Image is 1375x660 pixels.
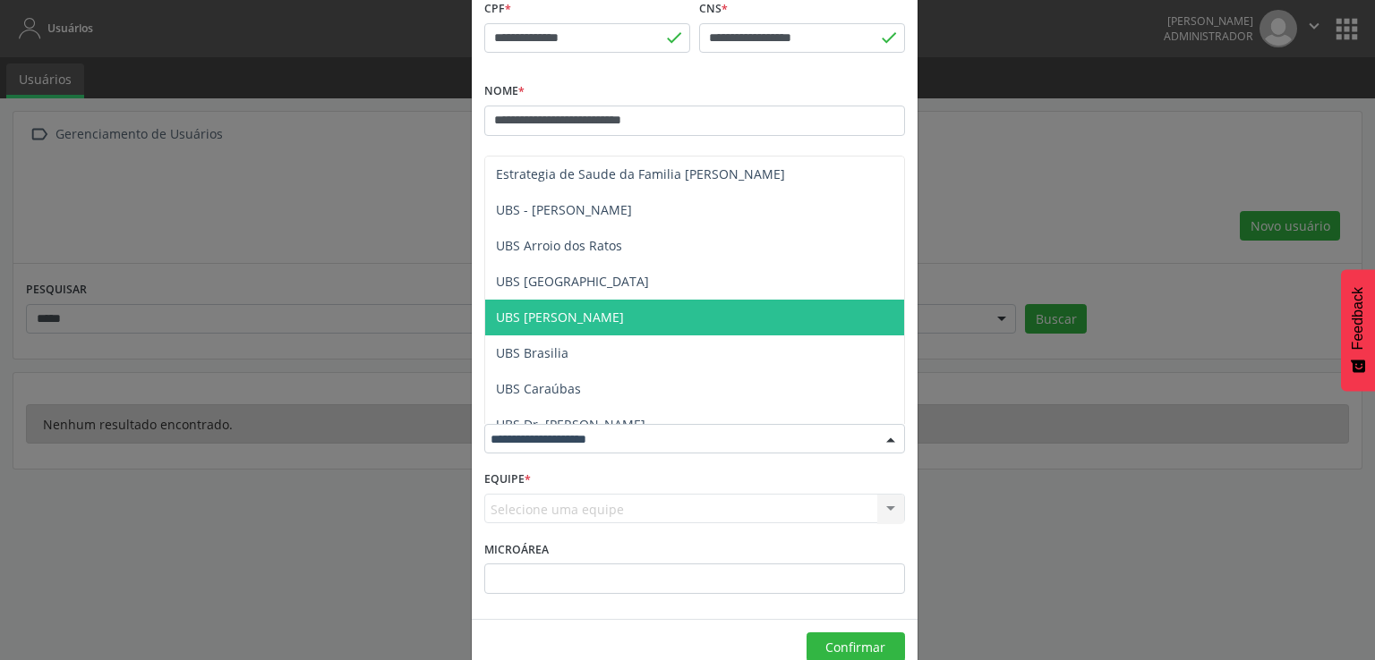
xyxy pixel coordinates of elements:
span: done [664,28,684,47]
span: UBS Caraúbas [496,380,581,397]
span: UBS [PERSON_NAME] [496,309,624,326]
label: Microárea [484,536,549,563]
label: Nome [484,78,525,106]
span: Estrategia de Saude da Familia [PERSON_NAME] [496,165,785,182]
span: UBS Brasilia [496,344,568,361]
label: Equipe [484,466,531,494]
span: UBS Dr. [PERSON_NAME] [496,416,645,433]
span: Feedback [1350,287,1366,350]
span: Confirmar [825,639,885,656]
button: Feedback - Mostrar pesquisa [1341,269,1375,391]
span: UBS - [PERSON_NAME] [496,201,632,218]
span: UBS Arroio dos Ratos [496,237,622,254]
span: done [879,28,899,47]
span: UBS [GEOGRAPHIC_DATA] [496,273,649,290]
